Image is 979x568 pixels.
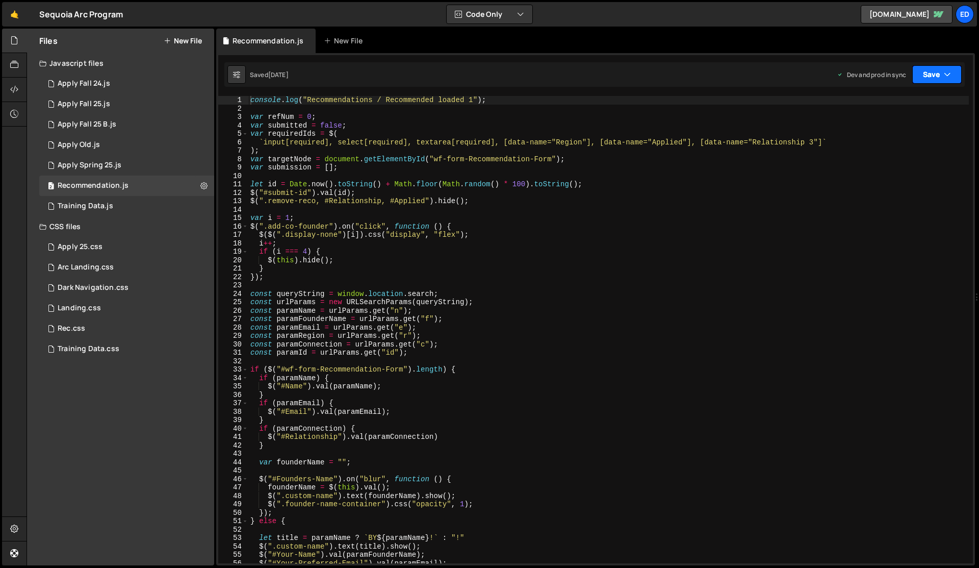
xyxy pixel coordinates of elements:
[39,257,214,278] div: 3787/30520.css
[218,146,248,155] div: 7
[268,70,289,79] div: [DATE]
[2,2,27,27] a: 🤙
[39,155,214,176] div: 3787/30467.js
[218,374,248,383] div: 34
[218,458,248,467] div: 44
[58,120,116,129] div: Apply Fall 25 B.js
[218,264,248,273] div: 21
[39,196,214,216] div: 3787/15416.js
[218,559,248,568] div: 56
[218,206,248,214] div: 14
[39,114,214,135] div: 3787/42795.js
[218,551,248,559] div: 55
[39,339,214,359] div: 3787/15601.css
[218,357,248,366] div: 32
[39,135,214,155] div: 3787/6643.js
[218,231,248,239] div: 17
[218,113,248,121] div: 3
[218,256,248,265] div: 20
[58,242,102,252] div: Apply 25.css
[218,315,248,324] div: 27
[218,399,248,408] div: 37
[218,509,248,517] div: 50
[218,130,248,138] div: 5
[233,36,303,46] div: Recommendation.js
[218,138,248,147] div: 6
[218,534,248,542] div: 53
[218,492,248,501] div: 48
[218,105,248,113] div: 2
[218,273,248,282] div: 22
[39,94,214,114] div: 3787/42293.js
[218,483,248,492] div: 47
[39,35,58,46] h2: Files
[218,500,248,509] div: 49
[218,298,248,307] div: 25
[218,163,248,172] div: 9
[218,281,248,290] div: 23
[956,5,974,23] a: Ed
[218,382,248,391] div: 35
[58,161,121,170] div: Apply Spring 25.js
[218,121,248,130] div: 4
[58,344,119,354] div: Training Data.css
[58,140,100,150] div: Apply Old.js
[218,332,248,340] div: 29
[912,65,962,84] button: Save
[39,176,214,196] div: 3787/7189.js
[218,290,248,299] div: 24
[27,216,214,237] div: CSS files
[218,180,248,189] div: 11
[39,298,214,318] div: 3787/32467.css
[218,340,248,349] div: 30
[218,324,248,332] div: 28
[39,73,214,94] div: 3787/16470.js
[218,441,248,450] div: 42
[39,318,214,339] div: 3787/32425.css
[39,237,214,257] div: 3787/9376.css
[218,214,248,223] div: 15
[58,181,128,190] div: Recommendation.js
[218,96,248,105] div: 1
[837,70,906,79] div: Dev and prod in sync
[58,100,110,109] div: Apply Fall 25.js
[27,53,214,73] div: Javascript files
[218,155,248,164] div: 8
[218,239,248,248] div: 18
[58,304,101,313] div: Landing.css
[218,248,248,256] div: 19
[218,172,248,181] div: 10
[58,263,114,272] div: Arc Landing.css
[218,197,248,206] div: 13
[58,79,110,88] div: Apply Fall 24.js
[39,278,214,298] div: 3787/15554.css
[218,466,248,475] div: 45
[218,450,248,458] div: 43
[218,391,248,400] div: 36
[218,223,248,231] div: 16
[164,37,202,45] button: New File
[218,365,248,374] div: 33
[218,349,248,357] div: 31
[218,433,248,441] div: 41
[58,202,113,211] div: Training Data.js
[447,5,532,23] button: Code Only
[218,517,248,526] div: 51
[218,425,248,433] div: 40
[39,8,123,20] div: Sequoia Arc Program
[218,542,248,551] div: 54
[58,324,85,333] div: Rec.css
[58,283,128,292] div: Dark Navigation.css
[218,416,248,425] div: 39
[218,189,248,197] div: 12
[48,183,54,191] span: 2
[324,36,367,46] div: New File
[218,526,248,534] div: 52
[218,475,248,484] div: 46
[250,70,289,79] div: Saved
[218,307,248,315] div: 26
[218,408,248,416] div: 38
[861,5,952,23] a: [DOMAIN_NAME]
